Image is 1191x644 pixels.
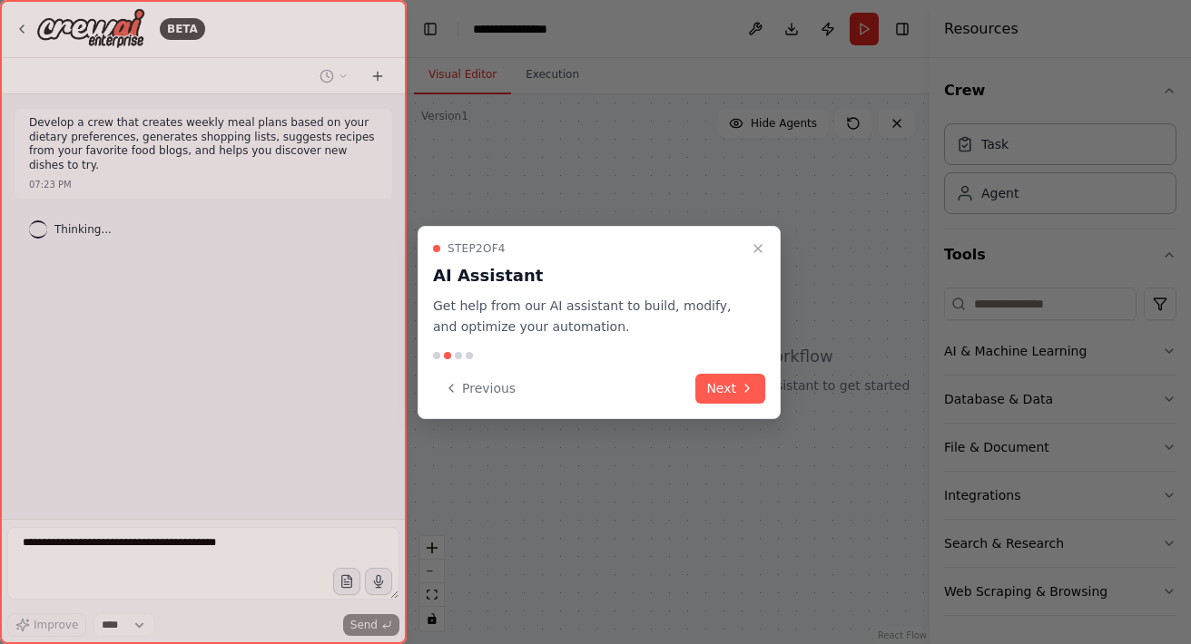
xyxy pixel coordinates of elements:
p: Get help from our AI assistant to build, modify, and optimize your automation. [433,296,743,337]
span: Step 2 of 4 [448,241,506,256]
button: Hide left sidebar [418,16,443,42]
button: Close walkthrough [747,238,769,259]
button: Previous [433,374,527,404]
h3: AI Assistant [433,263,743,288]
button: Next [695,374,765,404]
